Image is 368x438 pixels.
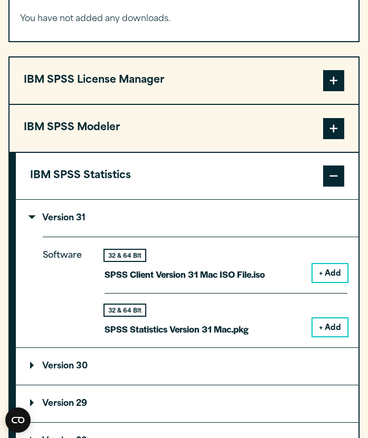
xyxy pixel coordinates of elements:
[16,153,358,199] button: IBM SPSS Statistics
[30,400,87,408] p: Version 29
[16,200,358,237] summary: Version 31
[16,385,358,422] summary: Version 29
[30,214,86,222] p: Version 31
[105,305,145,316] div: 32 & 64 Bit
[20,12,348,27] p: You have not added any downloads.
[10,57,358,104] button: IBM SPSS License Manager
[10,105,358,151] button: IBM SPSS Modeler
[5,407,31,433] button: Open CMP widget
[105,250,145,261] div: 32 & 64 Bit
[105,322,249,337] p: SPSS Statistics Version 31 Mac.pkg
[30,362,88,371] p: Version 30
[313,318,347,336] button: + Add
[105,267,265,282] p: SPSS Client Version 31 Mac ISO File.iso
[16,348,358,385] summary: Version 30
[313,264,347,282] button: + Add
[43,248,90,328] p: Software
